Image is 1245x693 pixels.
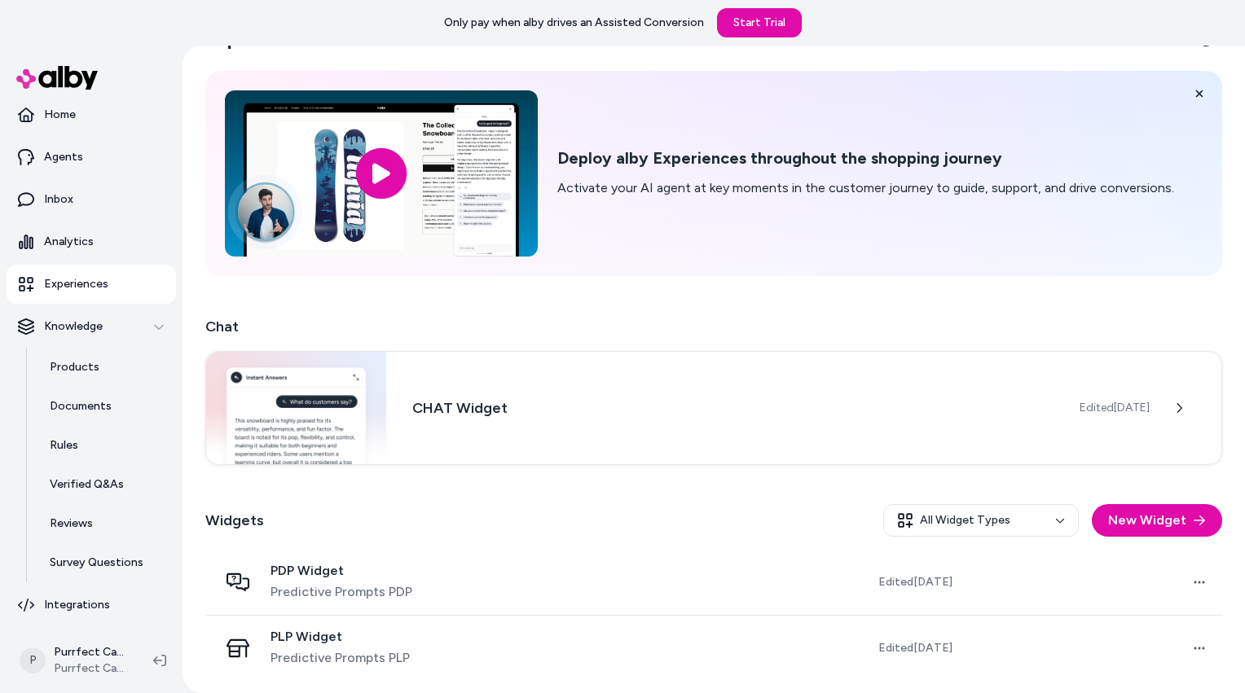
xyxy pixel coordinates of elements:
a: Chat widgetCHAT WidgetEdited[DATE] [205,351,1222,465]
a: Home [7,95,176,134]
p: Knowledge [44,318,103,335]
p: Home [44,107,76,123]
h2: Deploy alby Experiences throughout the shopping journey [557,148,1174,169]
span: Predictive Prompts PLP [271,648,410,668]
span: P [20,647,46,673]
h3: CHAT Widget [412,397,1054,419]
button: Knowledge [7,307,176,346]
img: Chat widget [206,352,386,464]
button: PPurrfect Catnip ShopifyPurrfect Catnip [10,634,140,686]
p: Experiences [44,276,108,292]
p: Agents [44,149,83,165]
p: Only pay when alby drives an Assisted Conversion [444,15,704,31]
p: Rules [50,437,78,454]
span: Edited [DATE] [1080,400,1150,416]
a: Products [33,348,176,387]
a: Analytics [7,222,176,261]
h2: Chat [205,315,1222,338]
p: Analytics [44,234,94,250]
a: Agents [7,138,176,177]
p: Verified Q&As [50,476,124,493]
p: Purrfect Catnip Shopify [54,644,127,660]
a: Integrations [7,586,176,625]
p: Activate your AI agent at key moments in the customer journey to guide, support, and drive conver... [557,178,1174,198]
button: New Widget [1092,504,1222,537]
img: alby Logo [16,66,98,90]
a: Documents [33,387,176,426]
a: Survey Questions [33,543,176,582]
a: Rules [33,426,176,465]
span: PLP Widget [271,629,410,645]
button: All Widget Types [883,504,1079,537]
a: Reviews [33,504,176,543]
p: Products [50,359,99,375]
a: Verified Q&As [33,465,176,504]
p: Inbox [44,191,73,208]
p: Survey Questions [50,555,143,571]
a: Inbox [7,180,176,219]
p: Documents [50,398,112,414]
p: Integrations [44,597,110,613]
span: Predictive Prompts PDP [271,582,412,602]
span: PDP Widget [271,563,412,579]
span: Edited [DATE] [878,640,952,656]
span: Purrfect Catnip [54,660,127,677]
a: Experiences [7,265,176,304]
p: Reviews [50,515,93,532]
span: Edited [DATE] [878,574,952,590]
h2: Widgets [205,509,264,532]
a: Start Trial [717,8,802,37]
